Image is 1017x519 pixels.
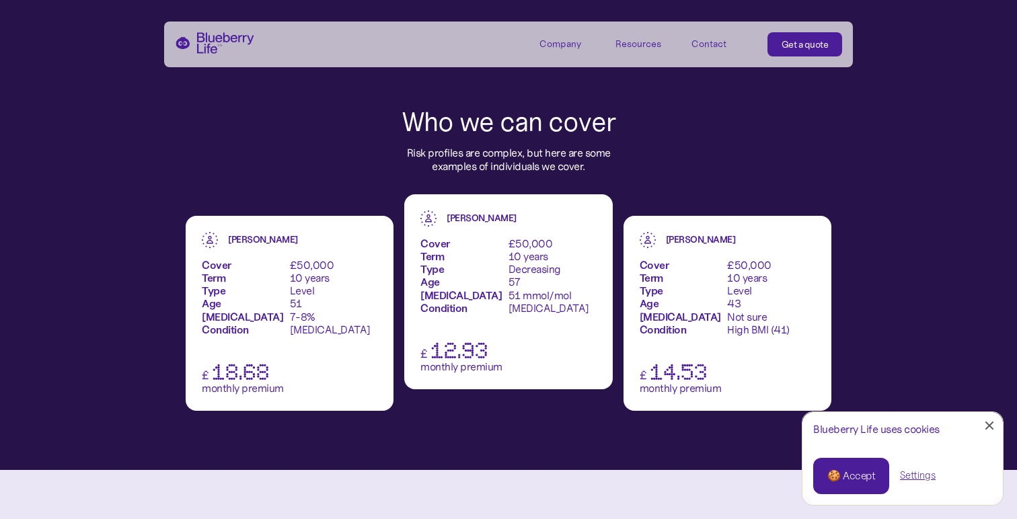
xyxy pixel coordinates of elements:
p: monthly premium [202,382,284,395]
p: monthly premium [420,360,502,373]
strong: [PERSON_NAME] [666,233,736,245]
strong: [PERSON_NAME] [228,233,298,245]
a: Contact [691,32,752,54]
div: Contact [691,38,726,50]
strong: Cover Term Type Age [MEDICAL_DATA] Condition [420,237,502,315]
p: £50,000 10 years Decreasing 57 51 mmol/mol [MEDICAL_DATA] [509,237,597,315]
div: Company [539,32,600,54]
strong: Cover Term Type Age [MEDICAL_DATA] Condition [640,258,721,336]
a: home [175,32,254,54]
p: £50,000 10 years Level 43 Not sure High BMI (41) [727,259,815,336]
strong: Cover Term Type Age [MEDICAL_DATA] Condition [202,258,283,336]
p: £50,000 10 years Level 51 7-8% [MEDICAL_DATA] [290,259,378,336]
a: Settings [900,469,936,483]
div: Get a quote [782,38,829,51]
a: 🍪 Accept [813,458,889,494]
a: Close Cookie Popup [976,412,1003,439]
div: 🍪 Accept [827,469,875,483]
strong: [PERSON_NAME] [447,212,517,224]
div: Resources [615,38,661,50]
h2: Who we can cover [402,108,615,136]
div: Blueberry Life uses cookies [813,423,992,436]
div: Company [539,38,581,50]
p: monthly premium [640,382,722,395]
div: Resources [615,32,676,54]
p: Risk profiles are complex, but here are some examples of individuals we cover. [387,147,630,172]
a: Get a quote [767,32,843,56]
